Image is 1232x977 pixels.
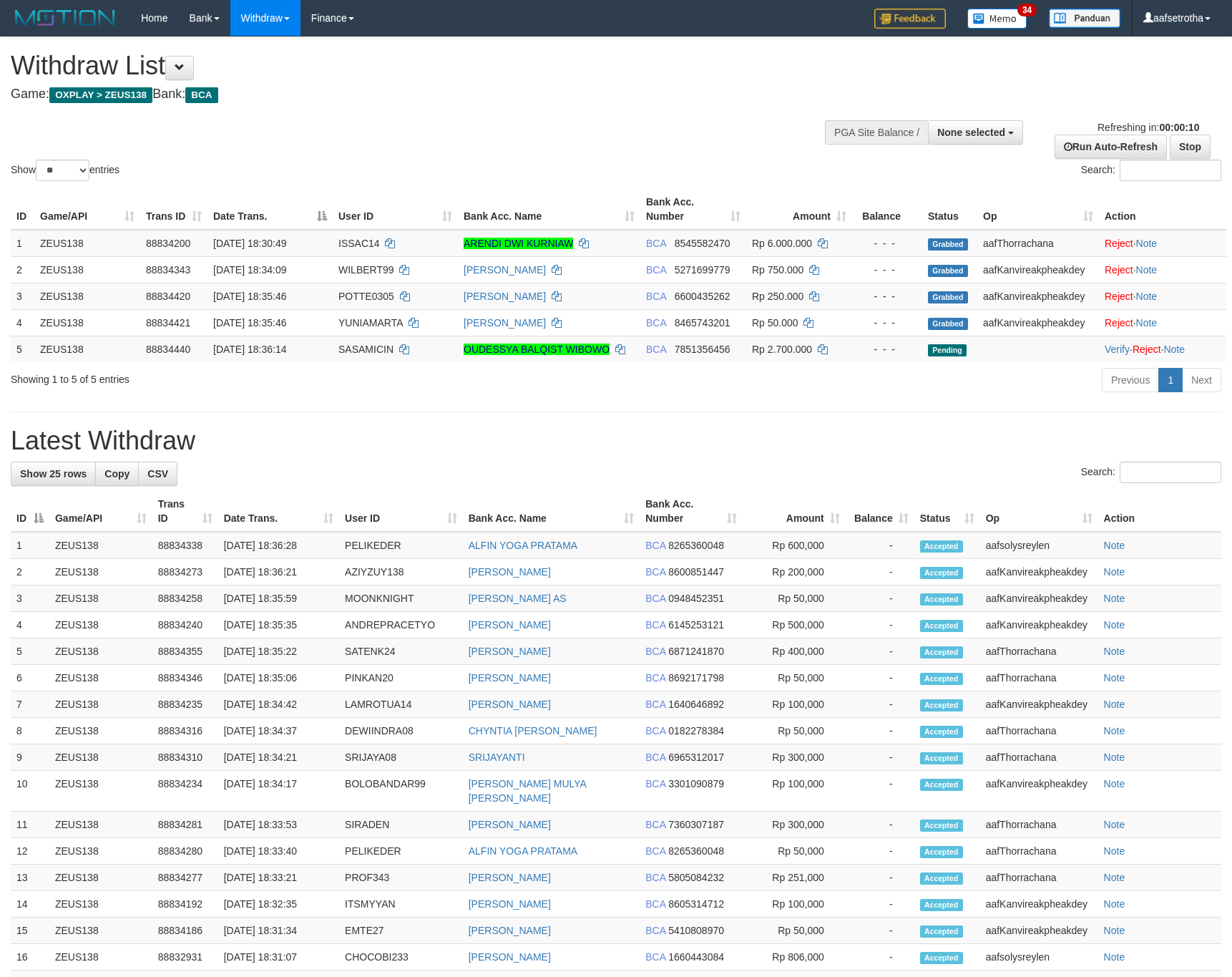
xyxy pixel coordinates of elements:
[339,812,463,838] td: SIRADEN
[152,744,218,771] td: 88834310
[980,718,1098,744] td: aafThorrachana
[977,309,1099,336] td: aafKanvireakpheakdey
[920,699,963,711] span: Accepted
[20,468,87,480] span: Show 25 rows
[920,646,963,658] span: Accepted
[11,665,49,691] td: 6
[213,317,286,329] span: [DATE] 18:35:46
[463,491,640,532] th: Bank Acc. Name: activate to sort column ascending
[668,540,724,551] span: Copy 8265360048 to clipboard
[213,238,286,249] span: [DATE] 18:30:49
[1182,368,1221,392] a: Next
[11,336,34,362] td: 5
[928,120,1023,145] button: None selected
[668,566,724,578] span: Copy 8600851447 to clipboard
[1104,540,1125,551] a: Note
[464,238,573,249] a: ARENDI DWI KURNIAW
[977,283,1099,309] td: aafKanvireakpheakdey
[218,771,339,812] td: [DATE] 18:34:17
[668,593,724,604] span: Copy 0948452351 to clipboard
[980,612,1098,638] td: aafKanvireakpheakdey
[146,317,190,329] span: 88834421
[1136,264,1158,276] a: Note
[858,316,916,330] div: - - -
[752,344,812,355] span: Rp 2.700.000
[138,462,177,486] a: CSV
[752,317,798,329] span: Rp 50.000
[746,189,852,230] th: Amount: activate to sort column ascending
[339,771,463,812] td: BOLOBANDAR99
[152,718,218,744] td: 88834316
[846,585,914,612] td: -
[469,778,586,804] a: [PERSON_NAME] MULYA [PERSON_NAME]
[1105,264,1133,276] a: Reject
[49,865,152,891] td: ZEUS138
[846,744,914,771] td: -
[1049,9,1120,28] img: panduan.png
[928,318,968,330] span: Grabbed
[49,771,152,812] td: ZEUS138
[967,9,1027,29] img: Button%20Memo.svg
[49,838,152,865] td: ZEUS138
[213,264,286,276] span: [DATE] 18:34:09
[1055,135,1167,159] a: Run Auto-Refresh
[147,468,168,480] span: CSV
[640,189,746,230] th: Bank Acc. Number: activate to sort column ascending
[1136,317,1158,329] a: Note
[339,532,463,559] td: PELIKEDER
[668,672,724,684] span: Copy 8692171798 to clipboard
[1099,283,1226,309] td: ·
[49,559,152,585] td: ZEUS138
[218,691,339,718] td: [DATE] 18:34:42
[36,160,89,181] select: Showentries
[743,612,846,638] td: Rp 500,000
[846,718,914,744] td: -
[1104,898,1125,910] a: Note
[11,865,49,891] td: 13
[152,771,218,812] td: 88834234
[646,317,666,329] span: BCA
[1099,189,1226,230] th: Action
[34,256,140,283] td: ZEUS138
[1104,819,1125,830] a: Note
[152,812,218,838] td: 88834281
[645,540,665,551] span: BCA
[218,812,339,838] td: [DATE] 18:33:53
[914,491,980,532] th: Status: activate to sort column ascending
[1104,872,1125,883] a: Note
[152,559,218,585] td: 88834273
[980,532,1098,559] td: aafsolysreylen
[920,567,963,579] span: Accepted
[218,532,339,559] td: [DATE] 18:36:28
[146,291,190,302] span: 88834420
[645,593,665,604] span: BCA
[1159,122,1199,133] strong: 00:00:10
[646,344,666,355] span: BCA
[339,491,463,532] th: User ID: activate to sort column ascending
[464,344,610,355] a: OUDESSYA BALQIST WIBOWO
[1104,566,1125,578] a: Note
[338,238,380,249] span: ISSAC14
[858,289,916,303] div: - - -
[218,638,339,665] td: [DATE] 18:35:22
[11,309,34,336] td: 4
[152,838,218,865] td: 88834280
[743,744,846,771] td: Rp 300,000
[1099,309,1226,336] td: ·
[668,699,724,710] span: Copy 1640646892 to clipboard
[846,691,914,718] td: -
[668,752,724,763] span: Copy 6965312017 to clipboard
[937,127,1005,138] span: None selected
[1158,368,1183,392] a: 1
[11,256,34,283] td: 2
[11,812,49,838] td: 11
[339,585,463,612] td: MOONKNIGHT
[11,612,49,638] td: 4
[980,665,1098,691] td: aafThorrachana
[218,838,339,865] td: [DATE] 18:33:40
[668,845,724,857] span: Copy 8265360048 to clipboard
[152,691,218,718] td: 88834235
[752,264,803,276] span: Rp 750.000
[645,646,665,657] span: BCA
[11,744,49,771] td: 9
